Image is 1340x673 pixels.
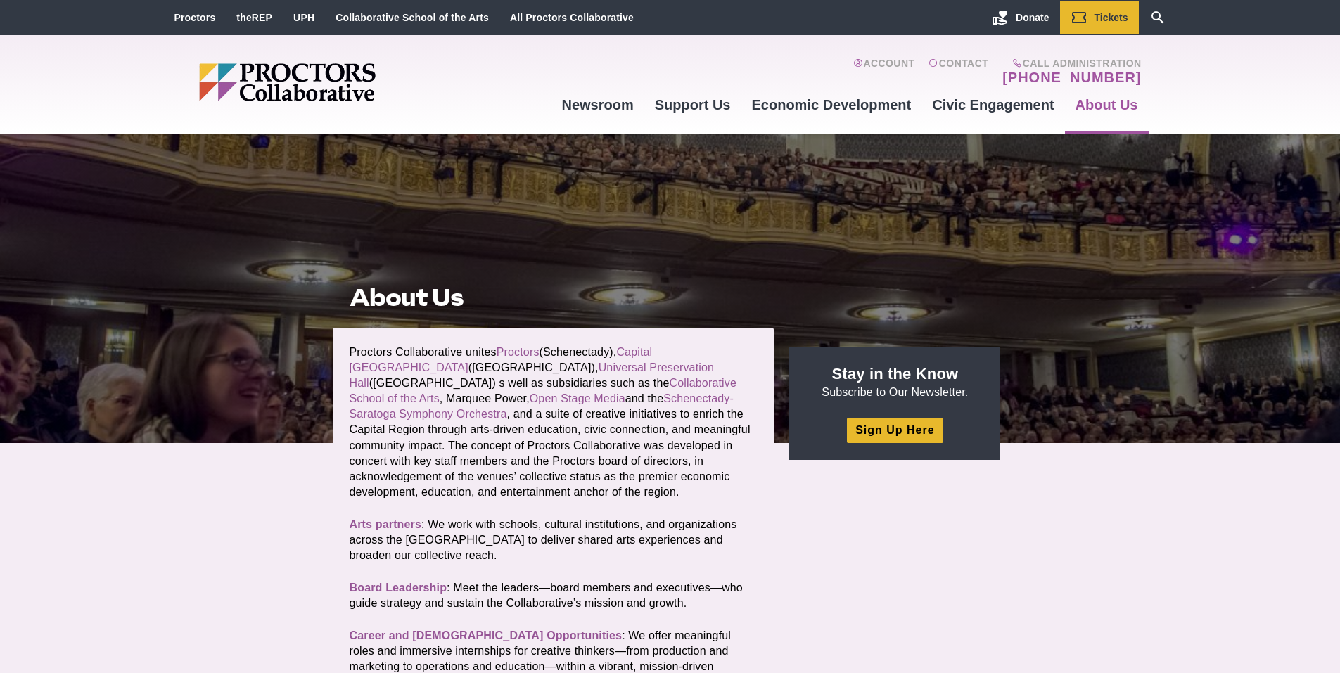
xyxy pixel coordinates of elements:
a: theREP [236,12,272,23]
a: About Us [1065,86,1149,124]
a: Proctors [497,346,540,358]
a: Career and [DEMOGRAPHIC_DATA] Opportunities [350,629,623,641]
h1: About Us [350,284,758,311]
a: Proctors [174,12,216,23]
a: Sign Up Here [847,418,943,442]
a: Account [853,58,914,86]
a: Newsroom [551,86,644,124]
a: Tickets [1060,1,1139,34]
a: [PHONE_NUMBER] [1002,69,1141,86]
a: All Proctors Collaborative [510,12,634,23]
a: Arts partners [350,518,422,530]
a: Open Stage Media [530,392,625,404]
a: Collaborative School of the Arts [336,12,489,23]
strong: Stay in the Know [832,365,959,383]
span: Tickets [1095,12,1128,23]
a: Contact [929,58,988,86]
a: Support Us [644,86,741,124]
a: Donate [981,1,1059,34]
a: UPH [293,12,314,23]
p: Subscribe to Our Newsletter. [806,364,983,400]
a: Civic Engagement [921,86,1064,124]
iframe: Advertisement [789,477,1000,653]
p: : We work with schools, cultural institutions, and organizations across the [GEOGRAPHIC_DATA] to ... [350,517,758,563]
a: Board Leadership [350,582,447,594]
a: Search [1139,1,1177,34]
p: : Meet the leaders—board members and executives—who guide strategy and sustain the Collaborative’... [350,580,758,611]
a: Economic Development [741,86,922,124]
span: Call Administration [998,58,1141,69]
img: Proctors logo [199,63,484,101]
p: Proctors Collaborative unites (Schenectady), ([GEOGRAPHIC_DATA]), ([GEOGRAPHIC_DATA]) s well as s... [350,345,758,500]
span: Donate [1016,12,1049,23]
